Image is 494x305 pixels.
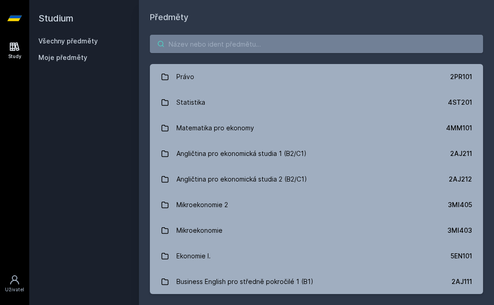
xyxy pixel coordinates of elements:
[176,196,228,214] div: Mikroekonomie 2
[450,149,472,158] div: 2AJ211
[447,226,472,235] div: 3MI403
[150,115,483,141] a: Matematika pro ekonomy 4MM101
[176,68,194,86] div: Právo
[150,269,483,294] a: Business English pro středně pokročilé 1 (B1) 2AJ111
[176,119,254,137] div: Matematika pro ekonomy
[451,251,472,261] div: 5EN101
[176,144,307,163] div: Angličtina pro ekonomická studia 1 (B2/C1)
[449,175,472,184] div: 2AJ212
[176,221,223,240] div: Mikroekonomie
[150,35,483,53] input: Název nebo ident předmětu…
[150,141,483,166] a: Angličtina pro ekonomická studia 1 (B2/C1) 2AJ211
[150,192,483,218] a: Mikroekonomie 2 3MI405
[450,72,472,81] div: 2PR101
[150,64,483,90] a: Právo 2PR101
[2,37,27,64] a: Study
[448,200,472,209] div: 3MI405
[448,98,472,107] div: 4ST201
[2,270,27,298] a: Uživatel
[150,90,483,115] a: Statistika 4ST201
[38,37,98,45] a: Všechny předměty
[38,53,87,62] span: Moje předměty
[150,218,483,243] a: Mikroekonomie 3MI403
[150,243,483,269] a: Ekonomie I. 5EN101
[446,123,472,133] div: 4MM101
[150,166,483,192] a: Angličtina pro ekonomická studia 2 (B2/C1) 2AJ212
[176,273,313,291] div: Business English pro středně pokročilé 1 (B1)
[150,11,483,24] h1: Předměty
[8,53,21,60] div: Study
[176,247,211,265] div: Ekonomie I.
[452,277,472,286] div: 2AJ111
[176,170,307,188] div: Angličtina pro ekonomická studia 2 (B2/C1)
[5,286,24,293] div: Uživatel
[176,93,205,112] div: Statistika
